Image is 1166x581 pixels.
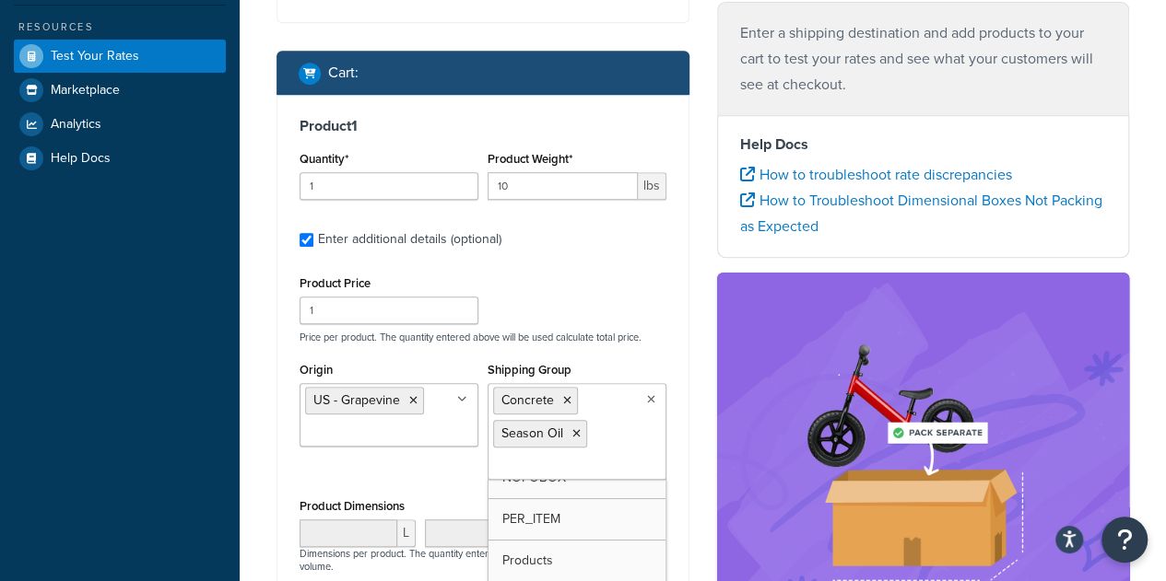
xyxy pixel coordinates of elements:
a: Marketplace [14,74,226,107]
span: L [397,519,416,547]
span: Concrete [501,390,554,410]
input: 0.0 [300,172,478,200]
a: How to troubleshoot rate discrepancies [740,164,1012,185]
h3: Product 1 [300,117,666,135]
label: Product Price [300,276,371,290]
span: Products [502,551,553,570]
label: Quantity* [300,152,348,166]
span: PER_ITEM [502,509,560,529]
div: Enter additional details (optional) [318,227,501,252]
span: lbs [638,172,666,200]
p: Price per product. The quantity entered above will be used calculate total price. [295,331,671,343]
span: Season Oil [501,424,563,443]
span: Marketplace [51,83,120,99]
input: 0.00 [488,172,638,200]
a: Test Your Rates [14,40,226,73]
a: How to Troubleshoot Dimensional Boxes Not Packing as Expected [740,190,1102,237]
label: Shipping Group [488,363,571,377]
h4: Help Docs [740,134,1107,156]
span: US - Grapevine [313,390,400,410]
p: Enter a shipping destination and add products to your cart to test your rates and see what your c... [740,20,1107,98]
span: Analytics [51,117,101,133]
a: Analytics [14,108,226,141]
span: Test Your Rates [51,49,139,64]
label: Product Dimensions [300,499,405,513]
span: Help Docs [51,151,111,167]
div: Resources [14,19,226,35]
input: Enter additional details (optional) [300,233,313,247]
h2: Cart : [328,64,359,81]
label: Product Weight* [488,152,572,166]
a: PER_ITEM [489,499,665,540]
a: Help Docs [14,142,226,175]
label: Origin [300,363,333,377]
p: Dimensions per product. The quantity entered above will be used calculate total volume. [295,547,671,573]
a: Products [489,540,665,581]
button: Open Resource Center [1101,517,1148,563]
